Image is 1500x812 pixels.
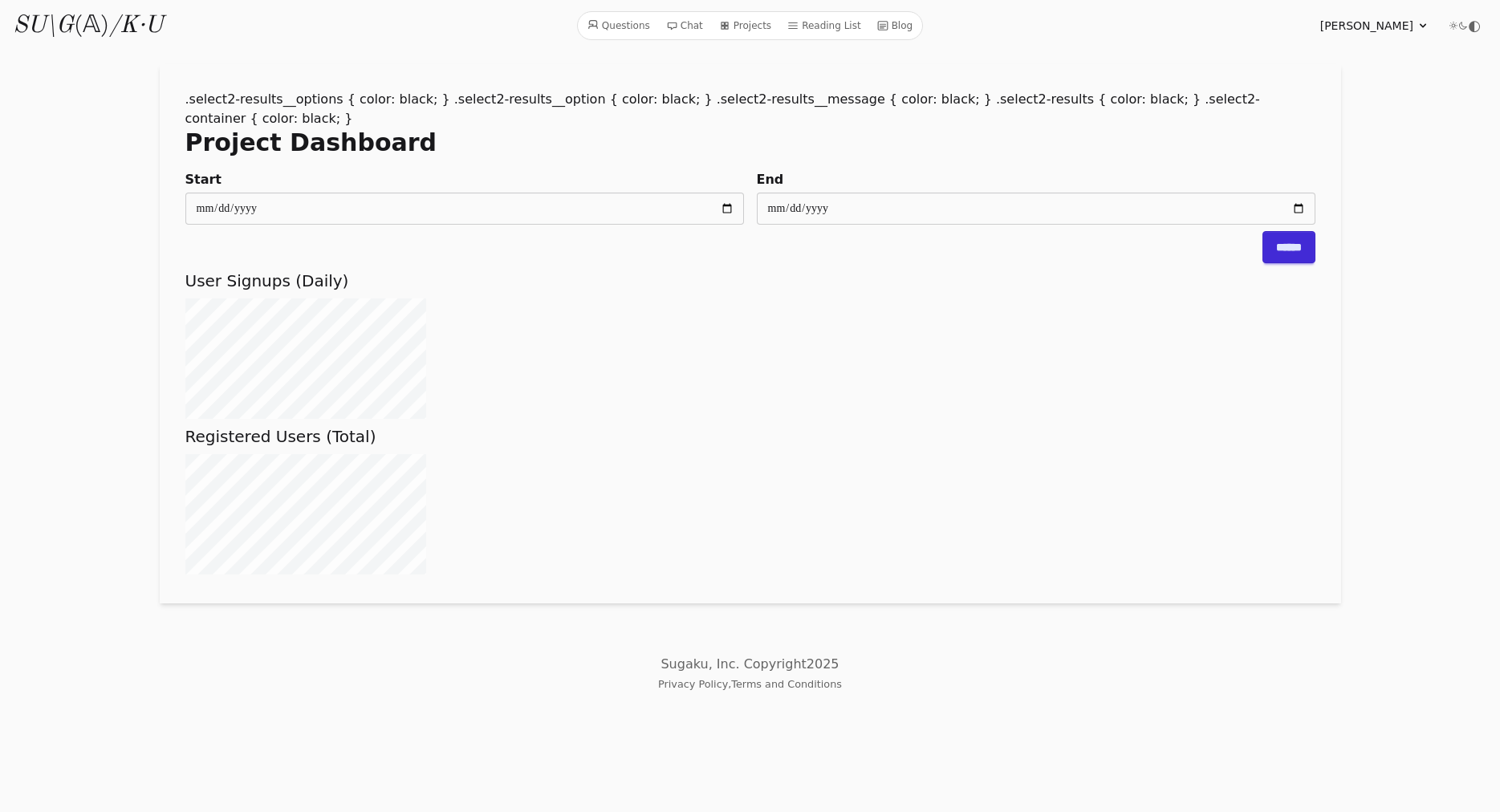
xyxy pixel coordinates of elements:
[109,14,163,38] i: /K·U
[781,15,868,36] a: Reading List
[871,15,920,36] a: Blog
[807,656,839,672] span: 2025
[713,15,778,36] a: Projects
[1449,10,1481,42] button: ◐
[160,64,1341,603] section: .select2-results__options { color: black; } .select2-results__option { color: black; } .select2-r...
[1320,18,1413,34] span: [PERSON_NAME]
[185,128,1315,157] h1: Project Dashboard
[185,425,1315,574] div: Registered Users (Total)
[731,678,842,690] a: Terms and Conditions
[658,678,728,690] a: Privacy Policy
[1320,18,1429,34] summary: [PERSON_NAME]
[660,15,709,36] a: Chat
[757,170,1315,189] label: End
[658,678,842,690] small: ,
[581,15,657,36] a: Questions
[185,270,1315,419] div: User Signups (Daily)
[1468,18,1481,33] span: ◐
[13,14,74,38] i: SU\G
[185,170,744,189] label: Start
[13,11,163,40] a: SU\G(𝔸)/K·U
